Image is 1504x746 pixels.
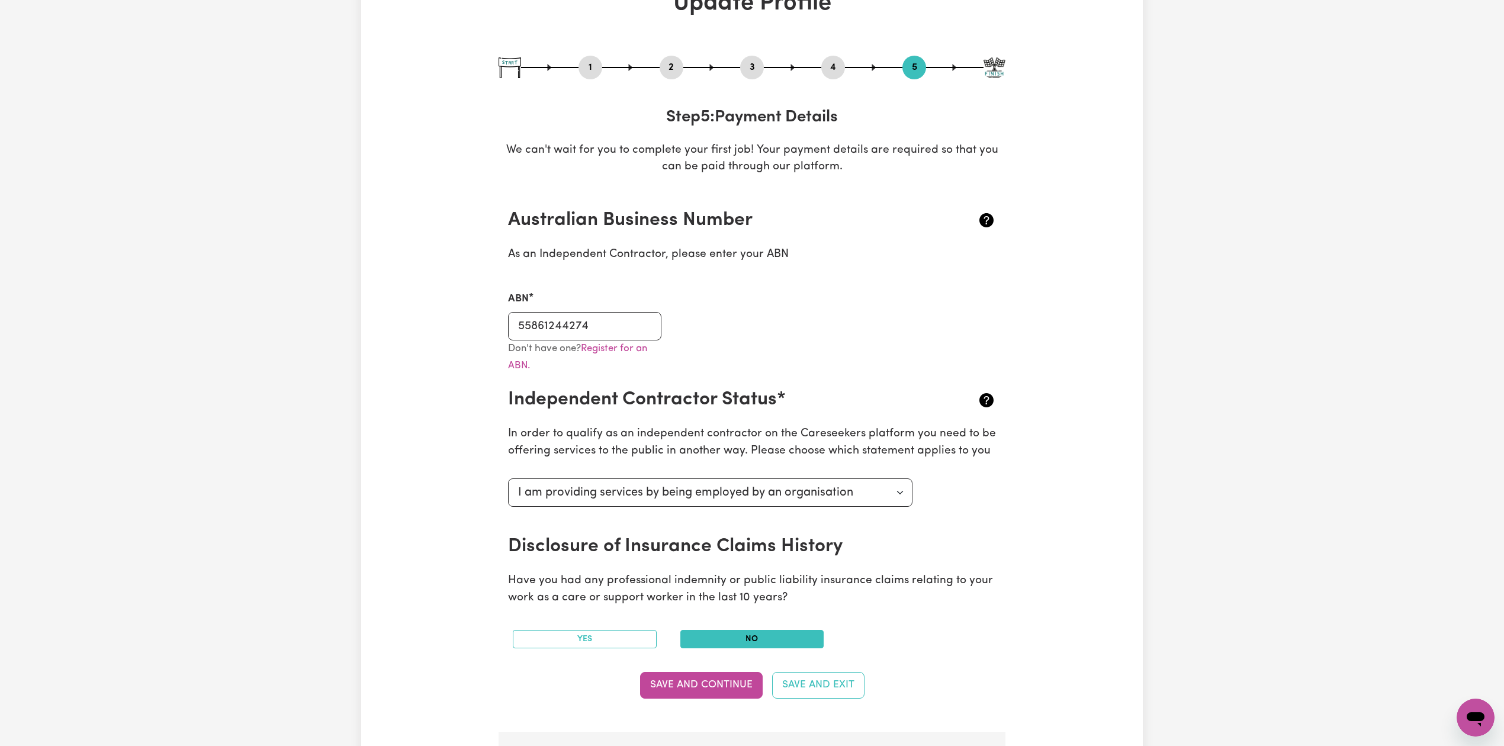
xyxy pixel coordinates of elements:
[740,60,764,75] button: Go to step 3
[1457,699,1495,737] iframe: Button to launch messaging window
[508,573,996,607] p: Have you had any professional indemnity or public liability insurance claims relating to your wor...
[660,60,683,75] button: Go to step 2
[508,388,915,411] h2: Independent Contractor Status*
[499,108,1005,128] h3: Step 5 : Payment Details
[579,60,602,75] button: Go to step 1
[508,535,915,558] h2: Disclosure of Insurance Claims History
[499,142,1005,176] p: We can't wait for you to complete your first job! Your payment details are required so that you c...
[680,630,824,648] button: No
[508,312,661,340] input: e.g. 51 824 753 556
[508,343,647,371] a: Register for an ABN.
[640,672,763,698] button: Save and Continue
[508,246,996,263] p: As an Independent Contractor, please enter your ABN
[508,291,529,307] label: ABN
[508,426,996,460] p: In order to qualify as an independent contractor on the Careseekers platform you need to be offer...
[902,60,926,75] button: Go to step 5
[821,60,845,75] button: Go to step 4
[508,209,915,231] h2: Australian Business Number
[508,343,647,371] small: Don't have one?
[772,672,865,698] button: Save and Exit
[513,630,657,648] button: Yes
